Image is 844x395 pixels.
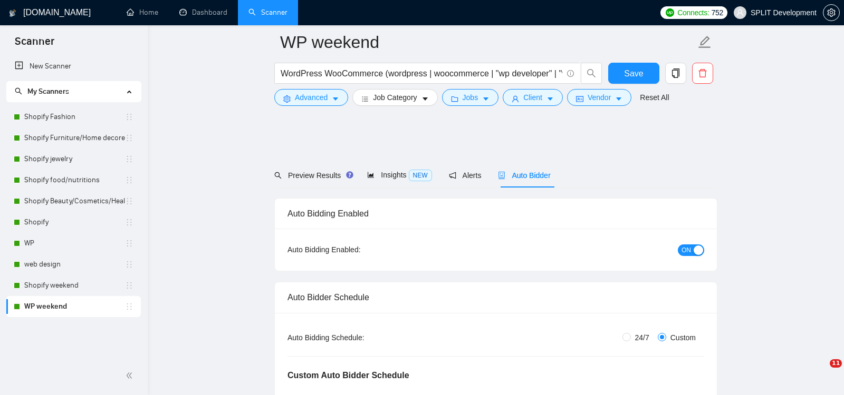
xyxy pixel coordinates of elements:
span: Jobs [463,92,478,103]
span: holder [125,134,133,142]
div: Auto Bidding Schedule: [287,332,426,343]
a: Shopify Furniture/Home decore [24,127,125,149]
span: holder [125,239,133,248]
span: edit [698,35,712,49]
img: upwork-logo.png [666,8,674,17]
span: My Scanners [27,87,69,96]
span: bars [361,95,369,103]
img: logo [9,5,16,22]
span: idcard [576,95,583,103]
li: Shopify weekend [6,275,141,296]
span: Alerts [449,171,482,180]
span: 11 [830,359,842,368]
span: setting [283,95,291,103]
li: Shopify [6,212,141,233]
span: search [15,87,22,95]
span: Scanner [6,34,63,56]
li: Shopify Fashion [6,106,141,127]
input: Scanner name... [280,29,696,55]
span: Custom [666,332,700,343]
span: holder [125,155,133,163]
a: web design [24,254,125,275]
a: WP [24,233,125,254]
button: setting [823,4,840,21]
li: web design [6,254,141,275]
span: Insights [367,171,431,179]
div: Tooltip anchor [345,170,354,180]
iframe: Intercom live chat [808,359,833,384]
span: Advanced [295,92,328,103]
span: user [736,9,744,16]
h5: Custom Auto Bidder Schedule [287,369,409,382]
span: Save [624,67,643,80]
a: homeHome [127,8,158,17]
a: dashboardDashboard [179,8,227,17]
span: area-chart [367,171,375,179]
div: Auto Bidding Enabled: [287,244,426,255]
a: Shopify food/nutritions [24,170,125,191]
li: WP [6,233,141,254]
button: delete [692,63,713,84]
span: caret-down [615,95,622,103]
a: Shopify Beauty/Cosmetics/Health [24,191,125,212]
span: caret-down [421,95,429,103]
button: Save [608,63,659,84]
span: double-left [126,370,136,381]
span: caret-down [332,95,339,103]
span: holder [125,218,133,226]
button: copy [665,63,686,84]
a: WP weekend [24,296,125,317]
a: Shopify weekend [24,275,125,296]
span: caret-down [482,95,490,103]
span: Job Category [373,92,417,103]
span: holder [125,302,133,311]
li: Shopify Furniture/Home decore [6,127,141,149]
button: userClientcaret-down [503,89,563,106]
span: search [581,68,601,78]
span: holder [125,281,133,290]
span: holder [125,197,133,205]
span: holder [125,113,133,121]
button: folderJobscaret-down [442,89,499,106]
span: Vendor [588,92,611,103]
div: Auto Bidding Enabled [287,199,704,229]
li: WP weekend [6,296,141,317]
input: Search Freelance Jobs... [281,67,562,80]
span: notification [449,172,456,179]
li: Shopify food/nutritions [6,170,141,191]
span: Auto Bidder [498,171,550,180]
span: holder [125,176,133,184]
button: idcardVendorcaret-down [567,89,631,106]
span: Preview Results [274,171,350,180]
a: searchScanner [248,8,287,17]
a: setting [823,8,840,17]
button: settingAdvancedcaret-down [274,89,348,106]
span: ON [682,244,691,256]
span: info-circle [567,70,574,77]
span: My Scanners [15,87,69,96]
li: Shopify Beauty/Cosmetics/Health [6,191,141,212]
span: NEW [409,170,432,181]
a: New Scanner [15,56,132,77]
span: copy [666,68,686,78]
div: Auto Bidder Schedule [287,282,704,312]
button: barsJob Categorycaret-down [352,89,437,106]
a: Shopify [24,212,125,233]
span: 24/7 [631,332,654,343]
span: folder [451,95,458,103]
a: Shopify jewelry [24,149,125,170]
a: Reset All [640,92,669,103]
span: search [274,172,282,179]
span: Client [523,92,542,103]
button: search [581,63,602,84]
span: 752 [712,7,723,18]
li: Shopify jewelry [6,149,141,170]
span: caret-down [546,95,554,103]
span: delete [693,68,713,78]
span: holder [125,260,133,269]
span: Connects: [677,7,709,18]
a: Shopify Fashion [24,106,125,127]
span: user [512,95,519,103]
span: robot [498,172,505,179]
